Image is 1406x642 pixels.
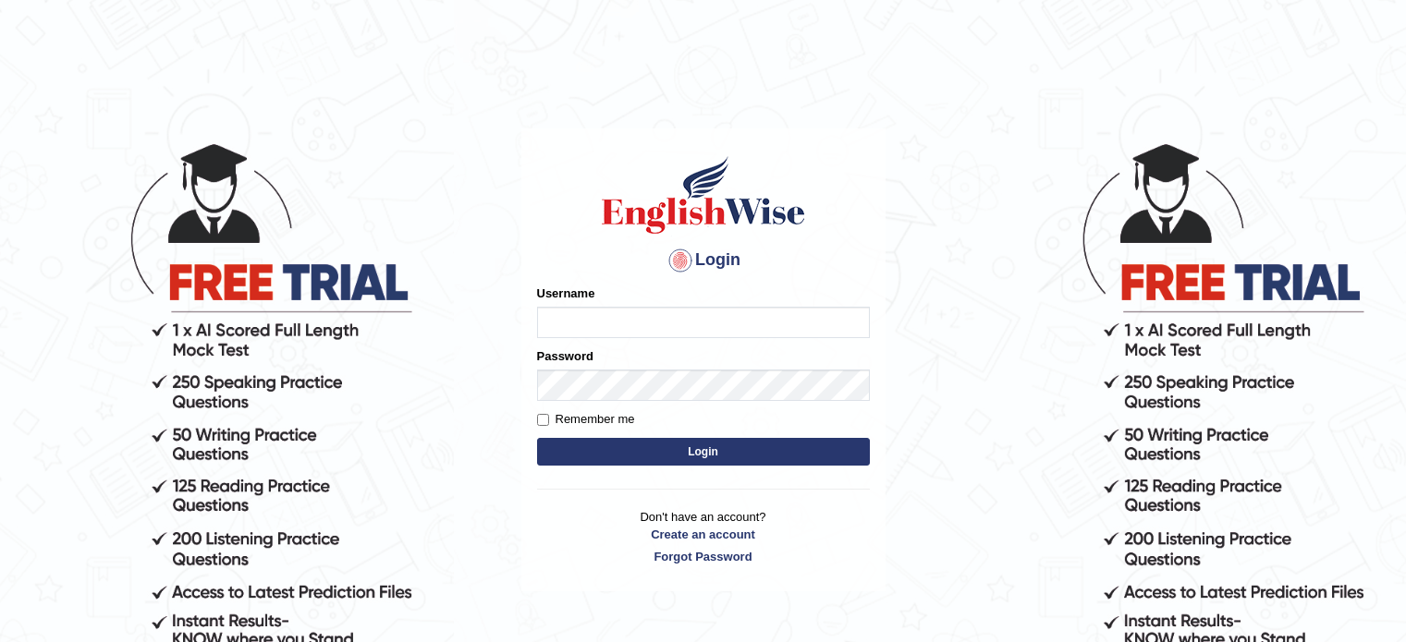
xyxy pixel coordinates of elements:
a: Create an account [537,526,870,543]
label: Password [537,347,593,365]
label: Remember me [537,410,635,429]
button: Login [537,438,870,466]
p: Don't have an account? [537,508,870,565]
img: Logo of English Wise sign in for intelligent practice with AI [598,153,809,236]
h4: Login [537,246,870,275]
input: Remember me [537,414,549,426]
label: Username [537,285,595,302]
a: Forgot Password [537,548,870,565]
